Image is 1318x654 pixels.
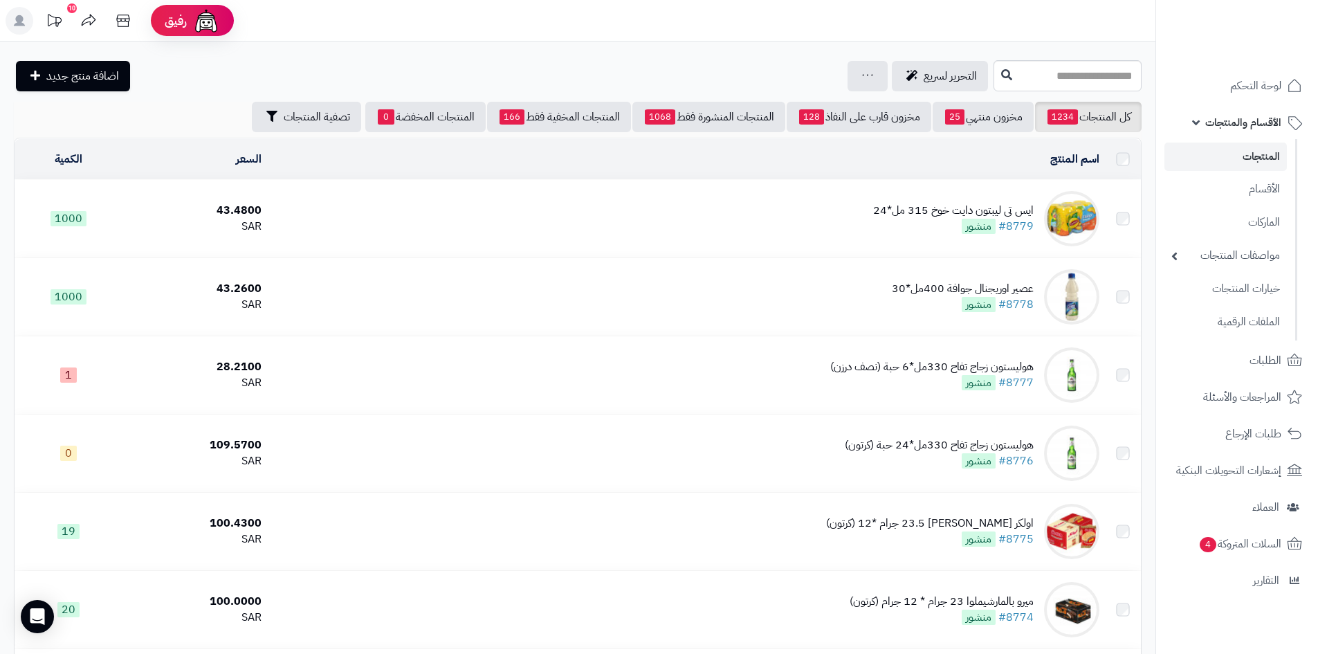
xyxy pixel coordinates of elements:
div: اولكر [PERSON_NAME] 23.5 جرام *12 (كرتون) [826,516,1034,532]
span: العملاء [1252,498,1279,517]
span: 20 [57,602,80,617]
div: 100.0000 [128,594,262,610]
img: logo-2.png [1224,39,1305,68]
a: التحرير لسريع [892,61,988,91]
a: #8779 [998,218,1034,235]
img: اولكر شوكو ساندوتش 23.5 جرام *12 (كرتون) [1044,504,1099,559]
span: 0 [60,446,77,461]
span: 4 [1200,537,1216,552]
a: #8777 [998,374,1034,391]
span: منشور [962,610,996,625]
a: الأقسام [1164,174,1287,204]
span: 128 [799,109,824,125]
div: SAR [128,532,262,547]
span: إشعارات التحويلات البنكية [1176,461,1281,480]
a: الملفات الرقمية [1164,307,1287,337]
a: المراجعات والأسئلة [1164,381,1310,414]
div: SAR [128,453,262,469]
div: 10 [67,3,77,13]
div: ايس تى ليبتون دايت خوخ 315 مل*24 [873,203,1034,219]
a: السلات المتروكة4 [1164,527,1310,561]
a: #8778 [998,296,1034,313]
div: 43.2600 [128,281,262,297]
span: 19 [57,524,80,539]
div: SAR [128,297,262,313]
img: هوليستون زجاج تفاح 330مل*6 حبة (نصف درزن) [1044,347,1099,403]
a: #8774 [998,609,1034,626]
span: لوحة التحكم [1230,76,1281,96]
a: #8775 [998,531,1034,547]
a: إشعارات التحويلات البنكية [1164,454,1310,487]
span: 1000 [51,211,86,226]
a: المنتجات المخفضة0 [365,102,486,132]
a: السعر [236,151,262,167]
span: منشور [962,297,996,312]
span: 0 [378,109,394,125]
div: عصير اوريجنال جوافة 400مل*30 [892,281,1034,297]
span: 1234 [1047,109,1078,125]
a: مواصفات المنتجات [1164,241,1287,271]
a: العملاء [1164,491,1310,524]
img: ايس تى ليبتون دايت خوخ 315 مل*24 [1044,191,1099,246]
span: تصفية المنتجات [284,109,350,125]
span: رفيق [165,12,187,29]
span: 1 [60,367,77,383]
span: منشور [962,453,996,469]
span: منشور [962,532,996,547]
a: اسم المنتج [1050,151,1099,167]
span: 1000 [51,289,86,305]
a: المنتجات المنشورة فقط1068 [632,102,785,132]
span: السلات المتروكة [1198,534,1281,554]
div: هوليستون زجاج تفاح 330مل*6 حبة (نصف درزن) [830,359,1034,375]
a: كل المنتجات1234 [1035,102,1142,132]
a: المنتجات [1164,143,1287,171]
span: التحرير لسريع [924,68,977,84]
span: 1068 [645,109,675,125]
a: طلبات الإرجاع [1164,417,1310,451]
div: ميرو بالمارشيملوا 23 جرام * 12 جرام (كرتون) [850,594,1034,610]
button: تصفية المنتجات [252,102,361,132]
a: الطلبات [1164,344,1310,377]
img: ميرو بالمارشيملوا 23 جرام * 12 جرام (كرتون) [1044,582,1099,637]
span: منشور [962,219,996,234]
div: Open Intercom Messenger [21,600,54,633]
div: هوليستون زجاج تفاح 330مل*24 حبة (كرتون) [845,437,1034,453]
img: هوليستون زجاج تفاح 330مل*24 حبة (كرتون) [1044,426,1099,481]
a: الماركات [1164,208,1287,237]
span: 166 [500,109,524,125]
div: 100.4300 [128,516,262,532]
div: SAR [128,610,262,626]
a: لوحة التحكم [1164,69,1310,102]
div: SAR [128,375,262,391]
div: 43.4800 [128,203,262,219]
div: 109.5700 [128,437,262,453]
span: 25 [945,109,964,125]
span: الأقسام والمنتجات [1205,113,1281,132]
a: #8776 [998,453,1034,469]
a: تحديثات المنصة [37,7,71,38]
span: اضافة منتج جديد [46,68,119,84]
a: مخزون منتهي25 [933,102,1034,132]
img: عصير اوريجنال جوافة 400مل*30 [1044,269,1099,325]
div: SAR [128,219,262,235]
a: مخزون قارب على النفاذ128 [787,102,931,132]
a: الكمية [55,151,82,167]
a: اضافة منتج جديد [16,61,130,91]
a: خيارات المنتجات [1164,274,1287,304]
span: المراجعات والأسئلة [1203,388,1281,407]
span: منشور [962,375,996,390]
a: التقارير [1164,564,1310,597]
span: الطلبات [1250,351,1281,370]
span: طلبات الإرجاع [1225,424,1281,444]
span: التقارير [1253,571,1279,590]
a: المنتجات المخفية فقط166 [487,102,631,132]
img: ai-face.png [192,7,220,35]
div: 28.2100 [128,359,262,375]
